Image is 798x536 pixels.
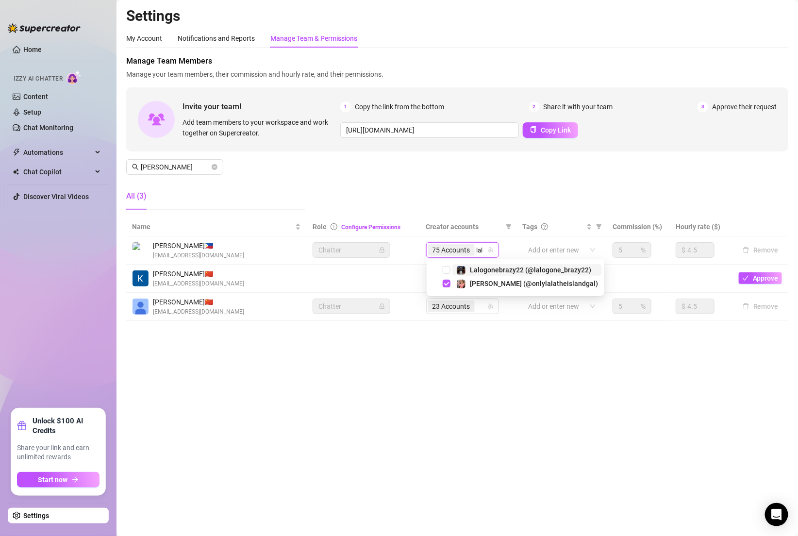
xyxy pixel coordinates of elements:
[8,23,81,33] img: logo-BBDzfeDw.svg
[541,223,548,230] span: question-circle
[153,297,244,307] span: [PERSON_NAME] 🇨🇳
[379,247,385,253] span: lock
[488,247,494,253] span: team
[739,272,782,284] button: Approve
[23,164,92,180] span: Chat Copilot
[153,240,244,251] span: [PERSON_NAME] 🇵🇭
[126,218,307,236] th: Name
[14,74,63,84] span: Izzy AI Chatter
[126,7,788,25] h2: Settings
[126,190,147,202] div: All (3)
[270,33,357,44] div: Manage Team & Permissions
[72,476,79,483] span: arrow-right
[530,126,537,133] span: copy
[23,108,41,116] a: Setup
[141,162,210,172] input: Search members
[506,224,512,230] span: filter
[428,301,475,312] span: 23 Accounts
[23,512,49,519] a: Settings
[153,279,244,288] span: [EMAIL_ADDRESS][DOMAIN_NAME]
[426,221,502,232] span: Creator accounts
[594,219,604,234] span: filter
[132,164,139,170] span: search
[318,299,384,314] span: Chatter
[153,268,244,279] span: [PERSON_NAME] 🇨🇳
[529,101,540,112] span: 2
[443,266,450,274] span: Select tree node
[133,270,149,286] img: Kristopher Castillo
[544,101,613,112] span: Share it with your team
[340,101,351,112] span: 1
[712,101,777,112] span: Approve their request
[488,303,494,309] span: team
[698,101,708,112] span: 3
[212,164,217,170] button: close-circle
[753,274,779,282] span: Approve
[670,218,733,236] th: Hourly rate ($)
[126,33,162,44] div: My Account
[183,100,340,113] span: Invite your team!
[23,193,89,201] a: Discover Viral Videos
[126,55,788,67] span: Manage Team Members
[23,46,42,53] a: Home
[739,244,782,256] button: Remove
[355,101,444,112] span: Copy the link from the bottom
[742,275,749,282] span: check
[765,503,788,526] div: Open Intercom Messenger
[596,224,602,230] span: filter
[470,266,591,274] span: Lalogonebrazy22 (@lalogone_brazy22)
[541,126,571,134] span: Copy Link
[428,244,475,256] span: 75 Accounts
[432,301,470,312] span: 23 Accounts
[470,280,598,287] span: [PERSON_NAME] (@onlylalatheislandgal)
[183,117,336,138] span: Add team members to your workspace and work together on Supercreator.
[66,70,82,84] img: AI Chatter
[153,307,244,317] span: [EMAIL_ADDRESS][DOMAIN_NAME]
[318,243,384,257] span: Chatter
[13,168,19,175] img: Chat Copilot
[379,303,385,309] span: lock
[133,299,149,315] img: Oscar Castillo
[313,223,327,231] span: Role
[13,149,20,156] span: thunderbolt
[432,245,470,255] span: 75 Accounts
[178,33,255,44] div: Notifications and Reports
[38,476,68,484] span: Start now
[17,443,100,462] span: Share your link and earn unlimited rewards
[33,416,100,435] strong: Unlock $100 AI Credits
[522,221,537,232] span: Tags
[23,145,92,160] span: Automations
[17,472,100,487] button: Start nowarrow-right
[739,301,782,312] button: Remove
[132,221,293,232] span: Name
[523,122,578,138] button: Copy Link
[607,218,670,236] th: Commission (%)
[153,251,244,260] span: [EMAIL_ADDRESS][DOMAIN_NAME]
[504,219,514,234] span: filter
[457,280,465,288] img: Lalita (@onlylalatheislandgal)
[331,223,337,230] span: info-circle
[443,280,450,287] span: Select tree node
[23,93,48,100] a: Content
[341,224,400,231] a: Configure Permissions
[126,69,788,80] span: Manage your team members, their commission and hourly rate, and their permissions.
[133,242,149,258] img: Mark Vincent Castillo
[17,421,27,431] span: gift
[23,124,73,132] a: Chat Monitoring
[457,266,465,275] img: Lalogonebrazy22 (@lalogone_brazy22)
